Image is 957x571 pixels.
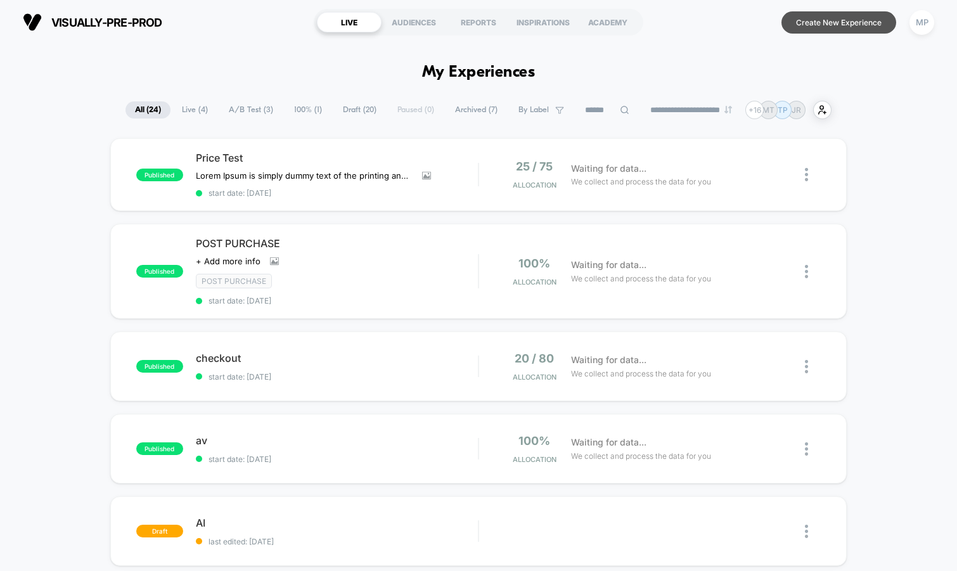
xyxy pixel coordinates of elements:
h1: My Experiences [422,63,536,82]
span: Allocation [513,181,556,189]
span: checkout [196,352,478,364]
span: We collect and process the data for you [571,176,711,188]
span: All ( 24 ) [125,101,170,119]
span: By Label [518,105,549,115]
span: Live ( 4 ) [172,101,217,119]
img: close [805,168,808,181]
span: AI [196,516,478,529]
span: Allocation [513,455,556,464]
div: REPORTS [446,12,511,32]
p: MT [762,105,774,115]
p: TP [778,105,788,115]
div: + 16 [745,101,764,119]
span: published [136,169,183,181]
div: ACADEMY [575,12,640,32]
img: close [805,360,808,373]
p: JR [792,105,801,115]
span: 20 / 80 [515,352,554,365]
span: Price Test [196,151,478,164]
img: end [724,106,732,113]
div: AUDIENCES [382,12,446,32]
span: We collect and process the data for you [571,450,711,462]
span: POST PURCHASE [196,237,478,250]
div: MP [909,10,934,35]
img: close [805,525,808,538]
button: visually-pre-prod [19,12,166,32]
span: Allocation [513,373,556,382]
span: 100% ( 1 ) [285,101,331,119]
span: start date: [DATE] [196,454,478,464]
span: published [136,360,183,373]
img: close [805,265,808,278]
div: LIVE [317,12,382,32]
span: start date: [DATE] [196,372,478,382]
span: Post Purchase [196,274,272,288]
span: Waiting for data... [571,353,646,367]
span: 100% [518,257,550,270]
span: published [136,442,183,455]
span: av [196,434,478,447]
span: 25 / 75 [516,160,553,173]
span: + Add more info [196,256,260,266]
span: published [136,265,183,278]
span: Lorem Ipsum is simply dummy text of the printing and typesetting industry. Lorem Ipsum has been t... [196,170,413,181]
button: MP [906,10,938,35]
span: visually-pre-prod [51,16,162,29]
span: 100% [518,434,550,447]
img: Visually logo [23,13,42,32]
span: Waiting for data... [571,435,646,449]
span: start date: [DATE] [196,296,478,305]
span: last edited: [DATE] [196,537,478,546]
span: A/B Test ( 3 ) [219,101,283,119]
span: We collect and process the data for you [571,273,711,285]
span: Allocation [513,278,556,286]
img: close [805,442,808,456]
span: Draft ( 20 ) [333,101,386,119]
span: start date: [DATE] [196,188,478,198]
span: draft [136,525,183,537]
span: Archived ( 7 ) [446,101,507,119]
span: Waiting for data... [571,258,646,272]
span: We collect and process the data for you [571,368,711,380]
span: Waiting for data... [571,162,646,176]
div: INSPIRATIONS [511,12,575,32]
button: Create New Experience [781,11,896,34]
